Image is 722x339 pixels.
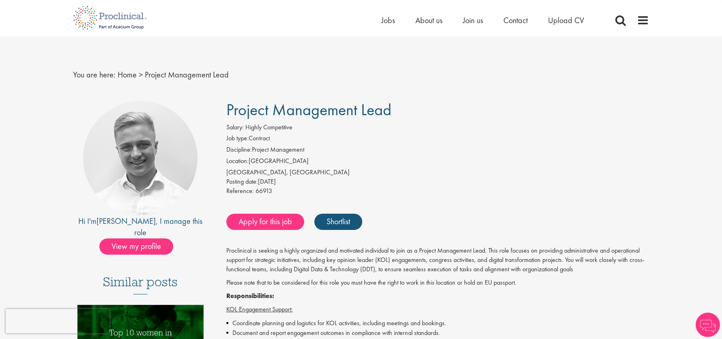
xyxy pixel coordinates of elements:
[73,215,208,238] div: Hi I'm , I manage this role
[73,69,116,80] span: You are here:
[226,318,649,328] li: Coordinate planning and logistics for KOL activities, including meetings and bookings.
[226,145,649,157] li: Project Management
[226,214,304,230] a: Apply for this job
[226,292,274,300] strong: Responsibilities:
[226,157,649,168] li: [GEOGRAPHIC_DATA]
[463,15,483,26] a: Join us
[103,275,178,294] h3: Similar posts
[226,328,649,338] li: Document and report engagement outcomes in compliance with internal standards.
[226,168,649,177] div: [GEOGRAPHIC_DATA], [GEOGRAPHIC_DATA]
[226,157,249,166] label: Location:
[226,278,649,288] p: Please note that to be considered for this role you must have the right to work in this location ...
[139,69,143,80] span: >
[226,134,249,143] label: Job type:
[503,15,528,26] a: Contact
[226,177,649,187] div: [DATE]
[226,305,293,313] span: KOL Engagement Support:
[99,240,181,251] a: View my profile
[226,246,649,274] p: Proclinical is seeking a highly organized and motivated individual to join as a Project Managemen...
[226,187,254,196] label: Reference:
[381,15,395,26] a: Jobs
[226,134,649,145] li: Contract
[548,15,584,26] a: Upload CV
[83,101,198,215] img: imeage of recruiter Joshua Bye
[415,15,443,26] a: About us
[226,177,258,186] span: Posting date:
[145,69,229,80] span: Project Management Lead
[256,187,272,195] span: 66913
[6,309,110,333] iframe: reCAPTCHA
[226,123,244,132] label: Salary:
[118,69,137,80] a: breadcrumb link
[226,145,252,154] label: Discipline:
[226,99,391,120] span: Project Management Lead
[99,238,173,255] span: View my profile
[245,123,292,131] span: Highly Competitive
[97,216,156,226] a: [PERSON_NAME]
[314,214,362,230] a: Shortlist
[696,313,720,337] img: Chatbot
